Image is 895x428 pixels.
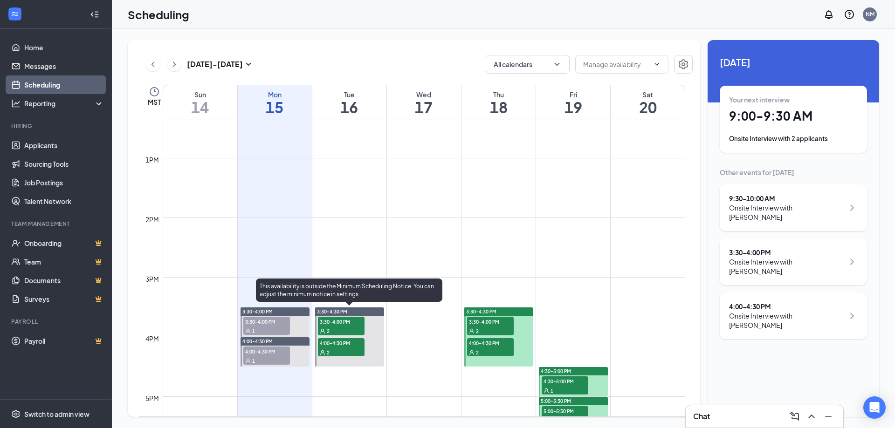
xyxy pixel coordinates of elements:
[128,7,189,22] h1: Scheduling
[24,271,104,290] a: DocumentsCrown
[243,346,290,356] span: 4:00-4:30 PM
[847,256,858,267] svg: ChevronRight
[611,99,685,115] h1: 20
[238,99,312,115] h1: 15
[541,398,571,404] span: 5:00-5:30 PM
[24,252,104,271] a: TeamCrown
[611,85,685,120] a: September 20, 2025
[11,220,102,228] div: Team Management
[148,59,158,70] svg: ChevronLeft
[847,310,858,321] svg: ChevronRight
[466,308,496,315] span: 3:30-4:30 PM
[653,61,661,68] svg: ChevronDown
[144,155,161,165] div: 1pm
[144,393,161,403] div: 5pm
[729,257,844,276] div: Onsite Interview with [PERSON_NAME]
[242,338,273,345] span: 4:00-4:30 PM
[678,59,689,70] svg: Settings
[11,318,102,326] div: Payroll
[327,328,330,334] span: 2
[476,349,479,356] span: 2
[11,409,21,419] svg: Settings
[866,10,874,18] div: NM
[729,95,858,104] div: Your next interview
[144,214,161,224] div: 2pm
[245,328,251,334] svg: User
[387,90,461,99] div: Wed
[10,9,20,19] svg: WorkstreamLogo
[720,55,867,69] span: [DATE]
[461,99,536,115] h1: 18
[729,194,844,203] div: 9:30 - 10:00 AM
[24,57,104,75] a: Messages
[146,57,160,71] button: ChevronLeft
[24,99,104,108] div: Reporting
[789,411,800,422] svg: ComposeMessage
[541,368,571,374] span: 4:30-5:00 PM
[320,350,325,355] svg: User
[312,99,386,115] h1: 16
[552,60,562,69] svg: ChevronDown
[847,202,858,213] svg: ChevronRight
[387,85,461,120] a: September 17, 2025
[536,85,610,120] a: September 19, 2025
[729,248,844,257] div: 3:30 - 4:00 PM
[320,328,325,334] svg: User
[317,308,347,315] span: 3:30-4:30 PM
[536,99,610,115] h1: 19
[149,86,160,97] svg: Clock
[486,55,570,74] button: All calendarsChevronDown
[144,274,161,284] div: 3pm
[312,85,386,120] a: September 16, 2025
[163,99,237,115] h1: 14
[238,85,312,120] a: September 15, 2025
[238,90,312,99] div: Mon
[461,90,536,99] div: Thu
[787,409,802,424] button: ComposeMessage
[24,192,104,211] a: Talent Network
[24,75,104,94] a: Scheduling
[24,409,89,419] div: Switch to admin view
[729,108,858,124] h1: 9:00 - 9:30 AM
[318,338,365,347] span: 4:00-4:30 PM
[387,99,461,115] h1: 17
[844,9,855,20] svg: QuestionInfo
[542,406,588,415] span: 5:00-5:30 PM
[312,90,386,99] div: Tue
[24,155,104,173] a: Sourcing Tools
[163,90,237,99] div: Sun
[144,333,161,344] div: 4pm
[551,387,553,394] span: 1
[318,317,365,326] span: 3:30-4:00 PM
[11,99,21,108] svg: Analysis
[469,350,475,355] svg: User
[863,396,886,419] div: Open Intercom Messenger
[544,388,549,394] svg: User
[11,122,102,130] div: Hiring
[24,38,104,57] a: Home
[24,136,104,155] a: Applicants
[461,85,536,120] a: September 18, 2025
[252,328,255,334] span: 1
[476,328,479,334] span: 2
[252,358,255,364] span: 1
[821,409,836,424] button: Minimize
[536,90,610,99] div: Fri
[167,57,181,71] button: ChevronRight
[469,328,475,334] svg: User
[806,411,817,422] svg: ChevronUp
[148,97,161,107] span: MST
[804,409,819,424] button: ChevronUp
[693,411,710,421] h3: Chat
[24,332,104,350] a: PayrollCrown
[243,59,254,70] svg: SmallChevronDown
[24,290,104,308] a: SurveysCrown
[24,173,104,192] a: Job Postings
[242,308,273,315] span: 3:30-4:00 PM
[243,317,290,326] span: 3:30-4:00 PM
[467,317,514,326] span: 3:30-4:00 PM
[823,9,834,20] svg: Notifications
[170,59,179,70] svg: ChevronRight
[467,338,514,347] span: 4:00-4:30 PM
[187,59,243,69] h3: [DATE] - [DATE]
